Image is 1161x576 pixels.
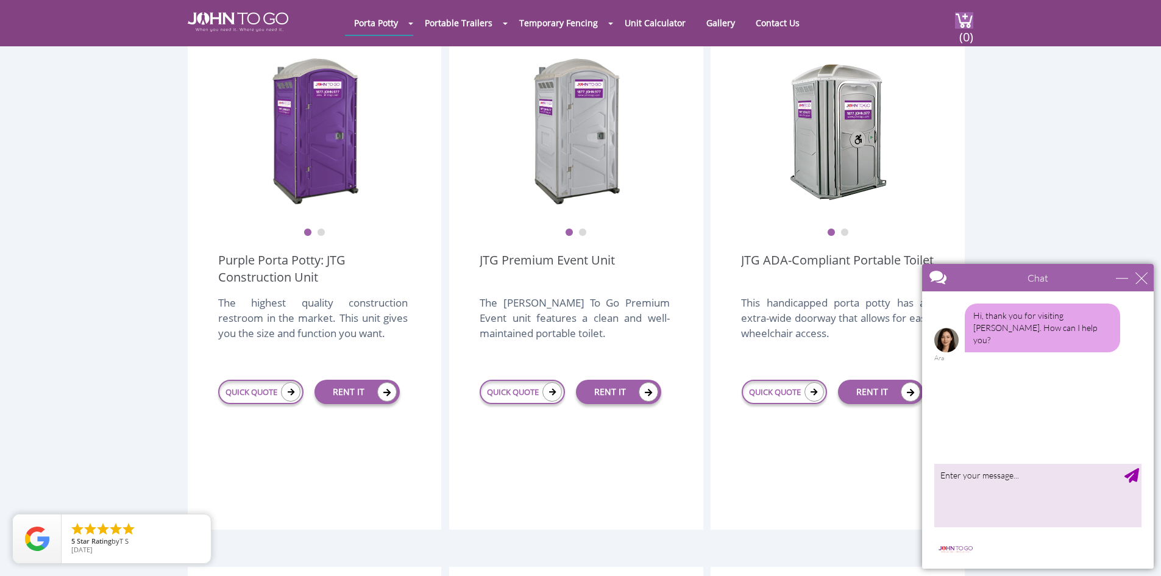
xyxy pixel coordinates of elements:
div: This handicapped porta potty has an extra-wide doorway that allows for easy wheelchair access. [741,295,931,354]
div: The highest quality construction restroom in the market. This unit gives you the size and functio... [218,295,408,354]
a: Temporary Fencing [510,11,607,35]
a: Unit Calculator [616,11,695,35]
button: 2 of 2 [840,229,849,237]
a: RENT IT [576,380,661,404]
img: Review Rating [25,527,49,551]
span: Star Rating [77,536,112,546]
a: Contact Us [747,11,809,35]
span: (0) [959,19,973,45]
li:  [108,522,123,536]
img: cart a [955,12,973,29]
span: by [71,538,201,546]
a: Portable Trailers [416,11,502,35]
button: 2 of 2 [578,229,587,237]
img: JOHN to go [188,12,288,32]
li:  [70,522,85,536]
a: Gallery [697,11,744,35]
a: Porta Potty [345,11,407,35]
a: Purple Porta Potty: JTG Construction Unit [218,252,411,286]
a: QUICK QUOTE [742,380,827,404]
span: 5 [71,536,75,546]
a: JTG ADA-Compliant Portable Toilet [741,252,934,286]
li:  [121,522,136,536]
a: JTG Premium Event Unit [480,252,615,286]
iframe: Live Chat Box [915,257,1161,576]
a: QUICK QUOTE [218,380,304,404]
button: 1 of 2 [827,229,836,237]
a: RENT IT [314,380,400,404]
button: 2 of 2 [317,229,325,237]
div: The [PERSON_NAME] To Go Premium Event unit features a clean and well-maintained portable toilet. [480,295,669,354]
span: T S [119,536,129,546]
a: QUICK QUOTE [480,380,565,404]
button: 1 of 2 [304,229,312,237]
li:  [83,522,98,536]
span: [DATE] [71,545,93,554]
li:  [96,522,110,536]
button: 1 of 2 [565,229,573,237]
img: ADA Handicapped Accessible Unit [789,54,887,207]
a: RENT IT [838,380,923,404]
